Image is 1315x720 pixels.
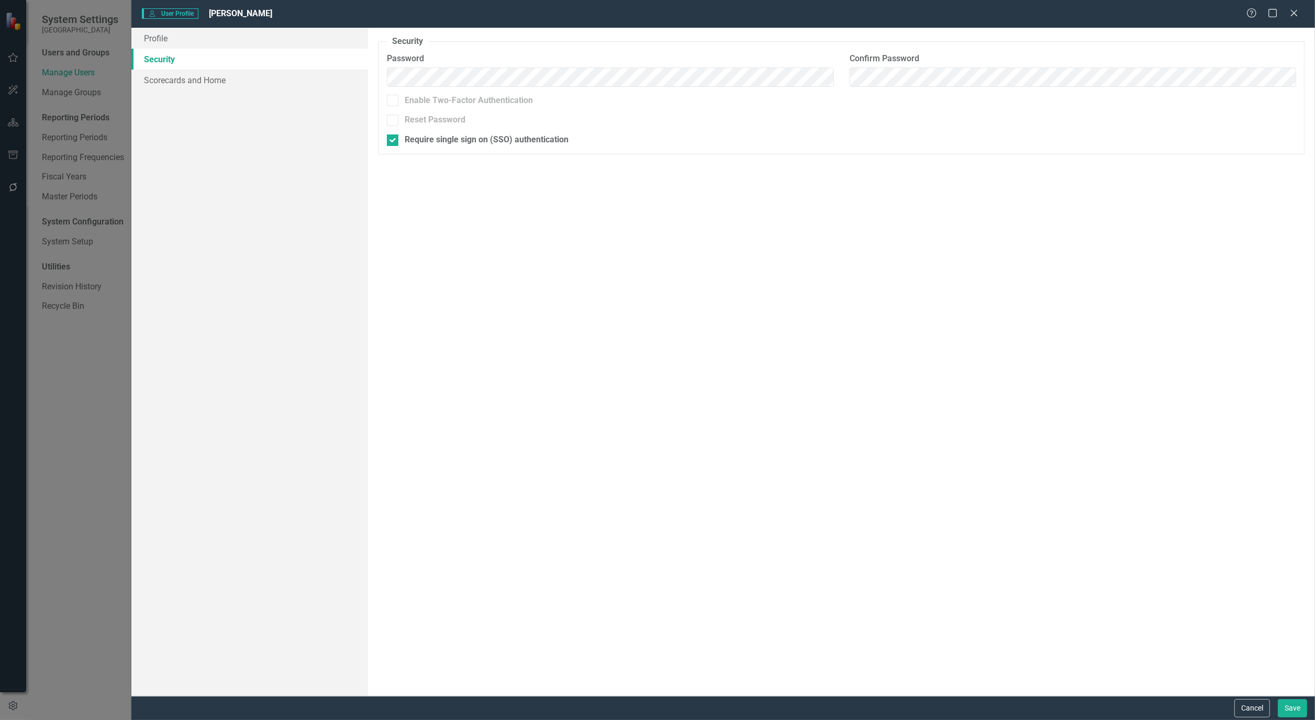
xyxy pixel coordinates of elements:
[850,53,1296,65] label: Confirm Password
[131,49,368,70] a: Security
[405,134,569,146] div: Require single sign on (SSO) authentication
[1278,699,1307,717] button: Save
[142,8,198,19] span: User Profile
[131,70,368,91] a: Scorecards and Home
[405,95,533,107] div: Enable Two-Factor Authentication
[209,8,272,18] span: [PERSON_NAME]
[387,36,428,48] legend: Security
[131,28,368,49] a: Profile
[1234,699,1270,717] button: Cancel
[387,53,833,65] label: Password
[405,114,465,126] div: Reset Password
